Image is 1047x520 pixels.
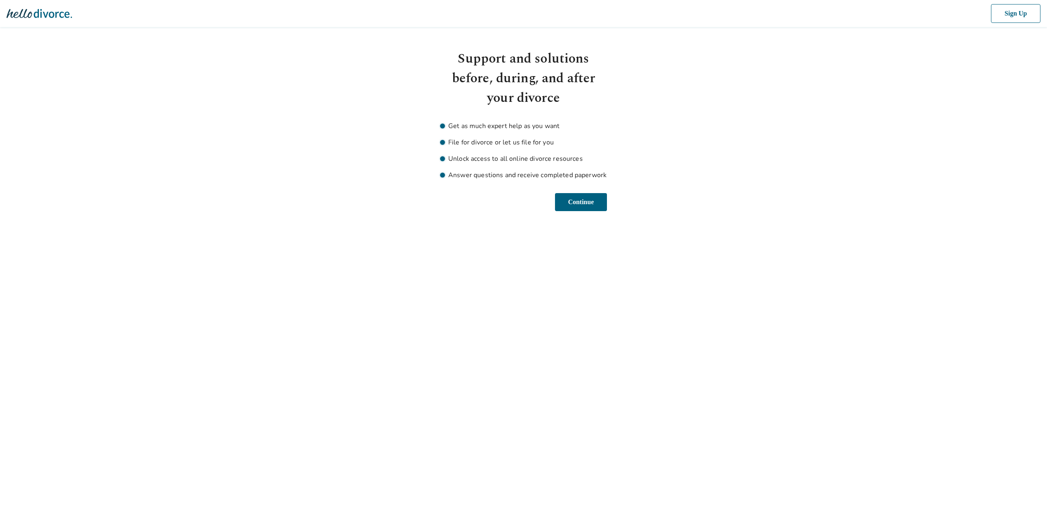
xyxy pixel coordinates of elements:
li: File for divorce or let us file for you [440,137,607,147]
h1: Support and solutions before, during, and after your divorce [440,49,607,108]
img: Hello Divorce Logo [7,5,72,22]
li: Get as much expert help as you want [440,121,607,131]
button: Sign Up [989,4,1040,23]
li: Answer questions and receive completed paperwork [440,170,607,180]
li: Unlock access to all online divorce resources [440,154,607,164]
button: Continue [553,193,607,211]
